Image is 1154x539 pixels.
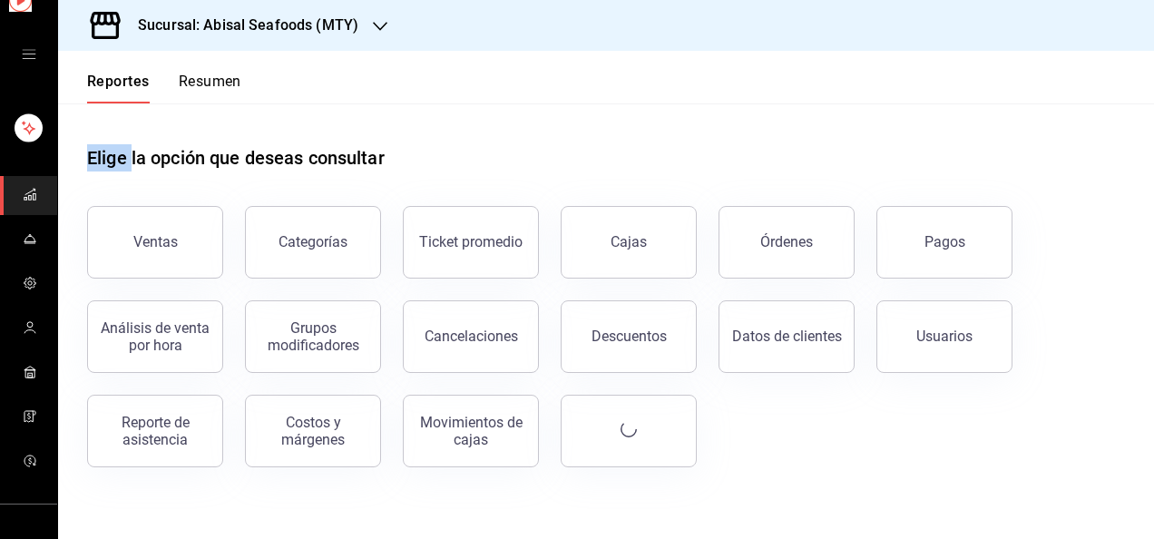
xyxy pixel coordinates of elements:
[245,206,381,279] button: Categorías
[257,319,369,354] div: Grupos modificadores
[403,206,539,279] button: Ticket promedio
[279,233,347,250] div: Categorías
[419,233,523,250] div: Ticket promedio
[22,47,36,62] button: open drawer
[245,300,381,373] button: Grupos modificadores
[916,328,973,345] div: Usuarios
[876,206,1012,279] button: Pagos
[179,73,241,103] button: Resumen
[592,328,667,345] div: Descuentos
[876,300,1012,373] button: Usuarios
[87,73,150,103] button: Reportes
[403,300,539,373] button: Cancelaciones
[719,206,855,279] button: Órdenes
[123,15,358,36] h3: Sucursal: Abisal Seafoods (MTY)
[611,231,648,253] div: Cajas
[415,414,527,448] div: Movimientos de cajas
[924,233,965,250] div: Pagos
[99,319,211,354] div: Análisis de venta por hora
[561,206,697,279] a: Cajas
[403,395,539,467] button: Movimientos de cajas
[425,328,518,345] div: Cancelaciones
[732,328,842,345] div: Datos de clientes
[87,144,385,171] h1: Elige la opción que deseas consultar
[719,300,855,373] button: Datos de clientes
[99,414,211,448] div: Reporte de asistencia
[245,395,381,467] button: Costos y márgenes
[133,233,178,250] div: Ventas
[760,233,813,250] div: Órdenes
[87,395,223,467] button: Reporte de asistencia
[561,300,697,373] button: Descuentos
[257,414,369,448] div: Costos y márgenes
[87,73,241,103] div: navigation tabs
[87,206,223,279] button: Ventas
[87,300,223,373] button: Análisis de venta por hora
